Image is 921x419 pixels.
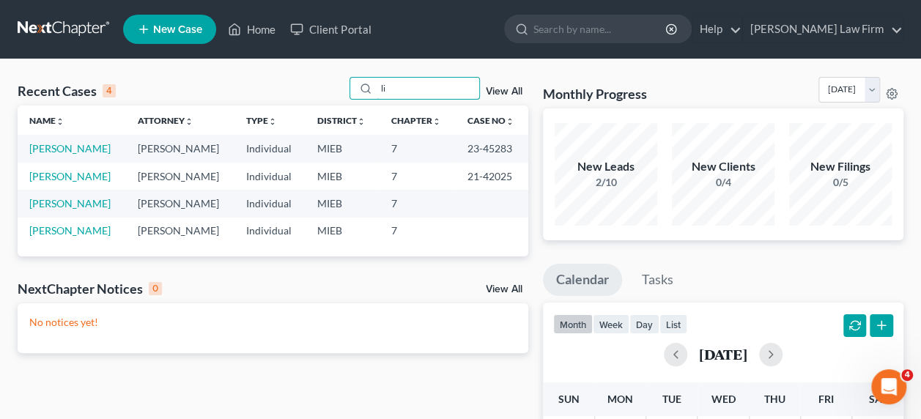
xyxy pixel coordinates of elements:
[317,115,366,126] a: Districtunfold_more
[391,115,441,126] a: Chapterunfold_more
[221,16,283,42] a: Home
[126,135,234,162] td: [PERSON_NAME]
[306,190,380,217] td: MIEB
[789,158,892,175] div: New Filings
[126,218,234,245] td: [PERSON_NAME]
[29,224,111,237] a: [PERSON_NAME]
[432,117,441,126] i: unfold_more
[629,314,659,334] button: day
[380,135,455,162] td: 7
[29,115,64,126] a: Nameunfold_more
[126,163,234,190] td: [PERSON_NAME]
[18,82,116,100] div: Recent Cases
[486,284,522,294] a: View All
[871,369,906,404] iframe: Intercom live chat
[246,115,277,126] a: Typeunfold_more
[380,218,455,245] td: 7
[306,163,380,190] td: MIEB
[672,158,774,175] div: New Clients
[456,163,528,190] td: 21-42025
[629,264,687,296] a: Tasks
[555,175,657,190] div: 2/10
[380,190,455,217] td: 7
[662,393,681,405] span: Tue
[357,117,366,126] i: unfold_more
[467,115,514,126] a: Case Nounfold_more
[234,218,306,245] td: Individual
[456,135,528,162] td: 23-45283
[29,170,111,182] a: [PERSON_NAME]
[153,24,202,35] span: New Case
[29,315,517,330] p: No notices yet!
[553,314,593,334] button: month
[283,16,378,42] a: Client Portal
[377,78,479,99] input: Search by name...
[56,117,64,126] i: unfold_more
[149,282,162,295] div: 0
[764,393,785,405] span: Thu
[234,163,306,190] td: Individual
[789,175,892,190] div: 0/5
[506,117,514,126] i: unfold_more
[103,84,116,97] div: 4
[555,158,657,175] div: New Leads
[672,175,774,190] div: 0/4
[692,16,741,42] a: Help
[533,15,667,42] input: Search by name...
[543,85,647,103] h3: Monthly Progress
[607,393,633,405] span: Mon
[743,16,903,42] a: [PERSON_NAME] Law Firm
[268,117,277,126] i: unfold_more
[306,218,380,245] td: MIEB
[29,197,111,209] a: [PERSON_NAME]
[699,346,747,362] h2: [DATE]
[29,142,111,155] a: [PERSON_NAME]
[306,135,380,162] td: MIEB
[901,369,913,381] span: 4
[380,163,455,190] td: 7
[868,393,887,405] span: Sat
[18,280,162,297] div: NextChapter Notices
[234,135,306,162] td: Individual
[558,393,580,405] span: Sun
[138,115,193,126] a: Attorneyunfold_more
[818,393,834,405] span: Fri
[543,264,622,296] a: Calendar
[234,190,306,217] td: Individual
[185,117,193,126] i: unfold_more
[126,190,234,217] td: [PERSON_NAME]
[593,314,629,334] button: week
[486,86,522,97] a: View All
[711,393,735,405] span: Wed
[659,314,687,334] button: list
